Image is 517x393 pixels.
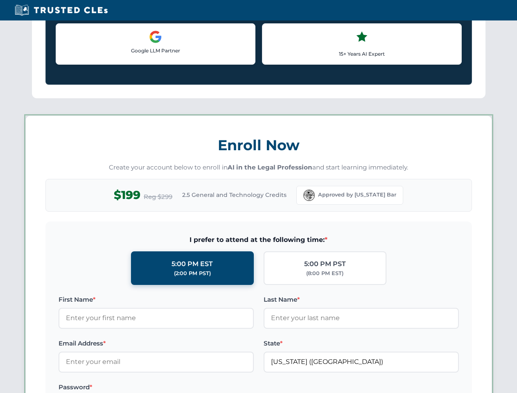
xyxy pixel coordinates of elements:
span: $199 [114,186,140,204]
p: Create your account below to enroll in and start learning immediately. [45,163,472,172]
span: Reg $299 [144,192,172,202]
label: Last Name [264,295,459,305]
input: Enter your first name [59,308,254,328]
label: First Name [59,295,254,305]
input: Florida (FL) [264,352,459,372]
label: Password [59,382,254,392]
label: State [264,339,459,348]
div: (8:00 PM EST) [306,269,343,278]
div: 5:00 PM EST [172,259,213,269]
p: Google LLM Partner [63,47,248,54]
span: I prefer to attend at the following time: [59,235,459,245]
h3: Enroll Now [45,132,472,158]
input: Enter your email [59,352,254,372]
span: Approved by [US_STATE] Bar [318,191,396,199]
label: Email Address [59,339,254,348]
span: 2.5 General and Technology Credits [182,190,287,199]
p: 15+ Years AI Expert [269,50,455,58]
div: 5:00 PM PST [304,259,346,269]
strong: AI in the Legal Profession [228,163,312,171]
img: Florida Bar [303,190,315,201]
img: Google [149,30,162,43]
img: Trusted CLEs [12,4,110,16]
input: Enter your last name [264,308,459,328]
div: (2:00 PM PST) [174,269,211,278]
